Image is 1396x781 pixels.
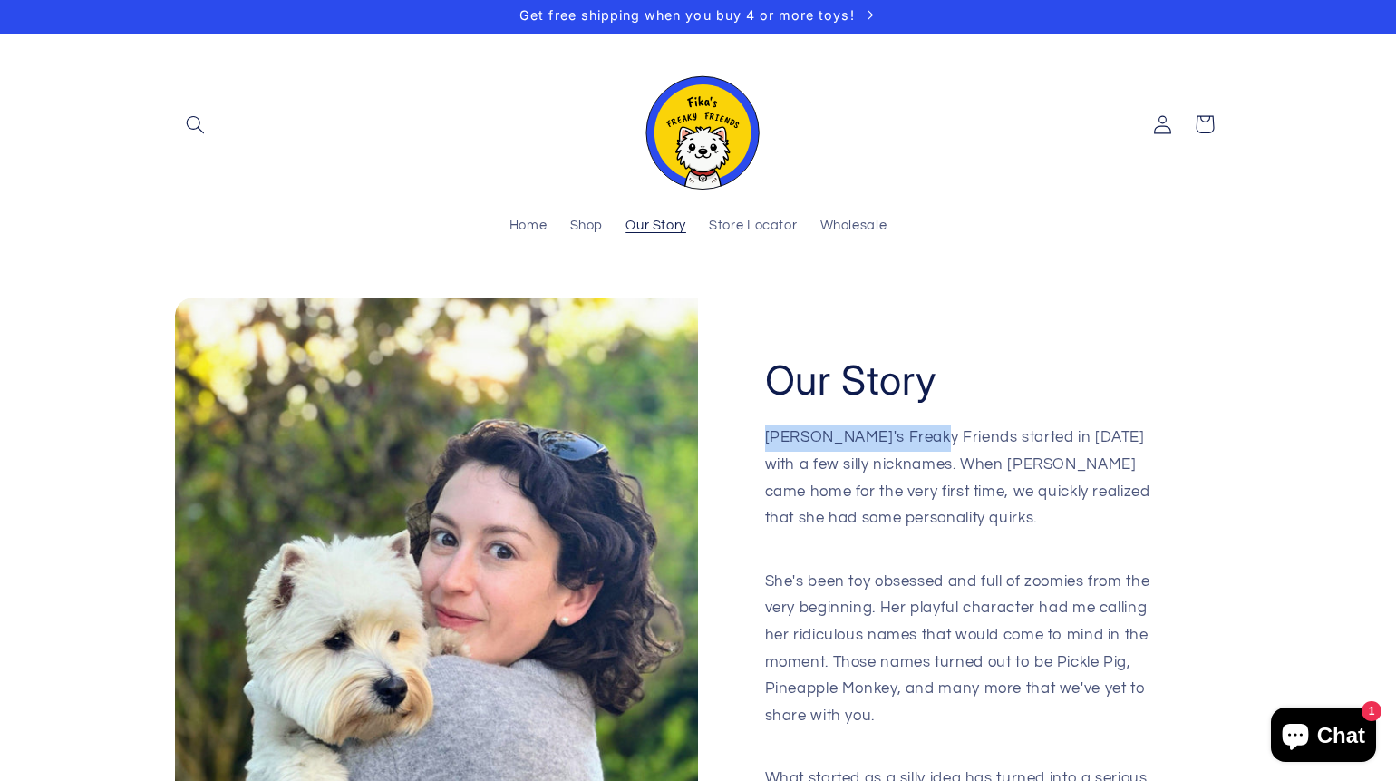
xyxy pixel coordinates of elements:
a: Home [498,207,558,247]
span: Shop [570,218,604,235]
a: Shop [558,207,615,247]
span: Get free shipping when you buy 4 or more toys! [519,7,854,23]
p: [PERSON_NAME]'s Freaky Friends started in [DATE] with a few silly nicknames. When [PERSON_NAME] c... [765,425,1156,559]
h2: Our Story [765,355,937,406]
span: Home [509,218,548,235]
span: Store Locator [709,218,797,235]
img: Fika's Freaky Friends [635,60,761,190]
inbox-online-store-chat: Shopify online store chat [1265,708,1381,766]
a: Store Locator [698,207,809,247]
summary: Search [175,103,217,145]
p: She's been toy obsessed and full of zoomies from the very beginning. Her playful character had me... [765,569,1156,757]
a: Fika's Freaky Friends [627,53,769,197]
a: Our Story [615,207,698,247]
span: Wholesale [820,218,887,235]
span: Our Story [625,218,686,235]
a: Wholesale [809,207,898,247]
